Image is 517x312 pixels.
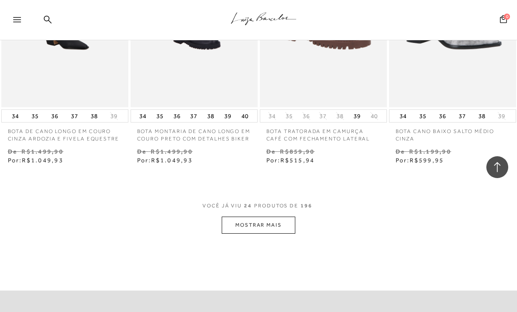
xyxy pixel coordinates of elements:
[154,110,166,122] button: 35
[334,112,346,120] button: 38
[239,110,251,122] button: 40
[244,203,252,209] span: 24
[222,217,295,234] button: MOSTRAR MAIS
[396,157,444,164] span: Por:
[8,157,64,164] span: Por:
[1,123,128,143] a: BOTA DE CANO LONGO EM COURO CINZA ARDOZIA E FIVELA EQUESTRE
[151,157,192,164] span: R$1.049,93
[22,157,63,164] span: R$1.049,93
[301,203,312,209] span: 196
[205,110,217,122] button: 38
[436,110,449,122] button: 36
[188,110,200,122] button: 37
[389,123,516,143] a: BOTA CANO BAIXO SALTO MÉDIO CINZA
[368,112,380,120] button: 40
[137,110,149,122] button: 34
[504,14,510,20] span: 0
[409,148,451,155] small: R$1.199,90
[68,110,81,122] button: 37
[351,110,363,122] button: 39
[283,112,295,120] button: 35
[222,110,234,122] button: 39
[397,110,409,122] button: 34
[280,148,315,155] small: R$859,90
[9,110,21,122] button: 34
[417,110,429,122] button: 35
[266,157,315,164] span: Por:
[410,157,444,164] span: R$599,95
[202,203,315,209] span: VOCÊ JÁ VIU PRODUTOS DE
[151,148,192,155] small: R$1.499,90
[476,110,488,122] button: 38
[131,123,258,143] a: BOTA MONTARIA DE CANO LONGO EM COURO PRETO COM DETALHES BIKER
[8,148,17,155] small: De
[317,112,329,120] button: 37
[21,148,63,155] small: R$1.499,90
[266,112,278,120] button: 34
[260,123,387,143] a: BOTA TRATORADA EM CAMURÇA CAFÉ COM FECHAMENTO LATERAL
[49,110,61,122] button: 36
[108,112,120,120] button: 39
[300,112,312,120] button: 36
[171,110,183,122] button: 36
[456,110,468,122] button: 37
[137,157,193,164] span: Por:
[266,148,276,155] small: De
[137,148,146,155] small: De
[280,157,315,164] span: R$515,94
[396,148,405,155] small: De
[29,110,41,122] button: 35
[88,110,100,122] button: 38
[496,112,508,120] button: 39
[497,14,510,26] button: 0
